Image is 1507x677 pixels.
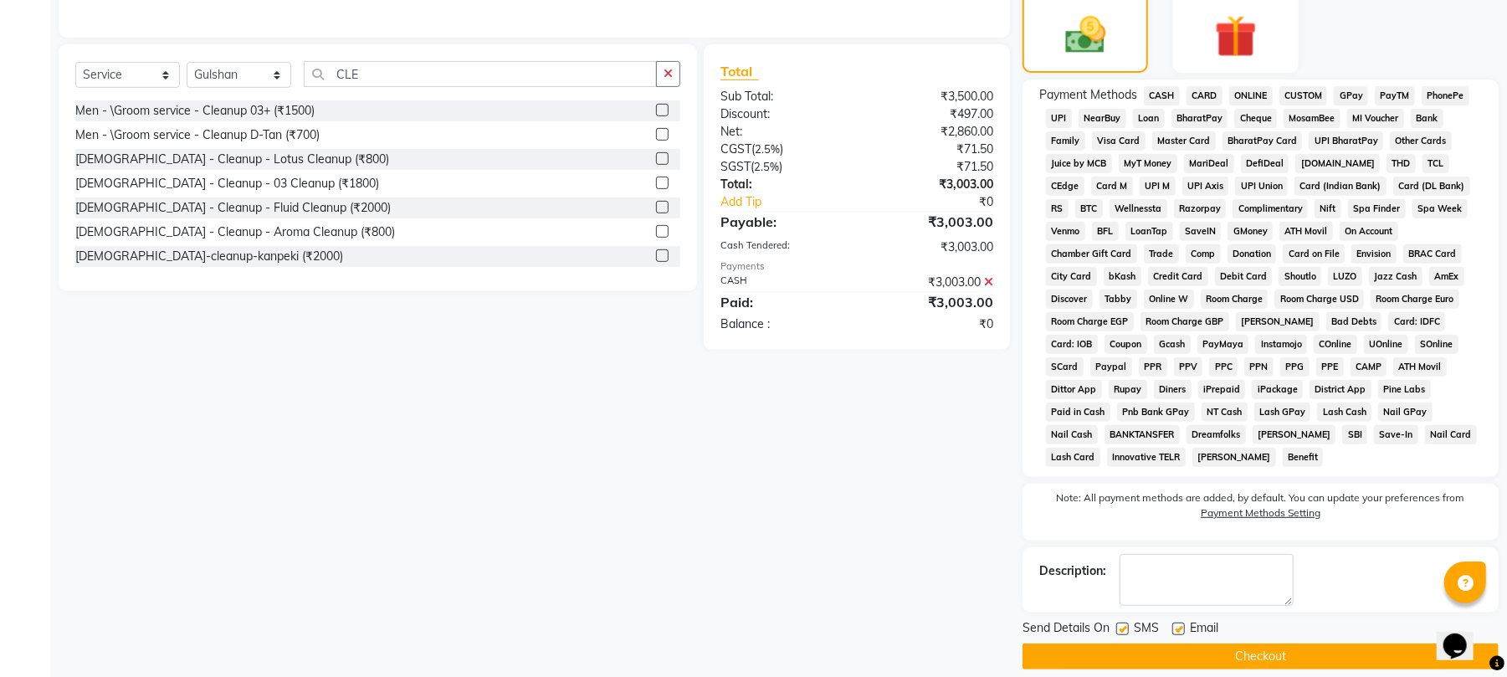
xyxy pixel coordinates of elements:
span: AmEx [1429,267,1464,286]
span: Family [1046,131,1085,151]
span: Room Charge [1201,290,1269,309]
label: Note: All payment methods are added, by default. You can update your preferences from [1039,490,1482,527]
span: COnline [1314,335,1357,354]
div: Balance : [708,315,857,333]
span: BFL [1092,222,1119,241]
span: SCard [1046,357,1084,377]
span: MI Voucher [1347,109,1404,128]
span: Comp [1186,244,1221,264]
div: ₹71.50 [857,158,1006,176]
span: BharatPay [1171,109,1228,128]
span: Innovative TELR [1107,448,1186,467]
span: SMS [1134,619,1159,640]
span: Venmo [1046,222,1085,241]
span: Bank [1411,109,1443,128]
span: Rupay [1109,380,1147,399]
div: Net: [708,123,857,141]
div: ₹71.50 [857,141,1006,158]
span: Total [720,63,759,80]
span: Envision [1351,244,1397,264]
span: CAMP [1351,357,1387,377]
div: [DEMOGRAPHIC_DATA] - Cleanup - Lotus Cleanup (₹800) [75,151,389,168]
span: TCL [1422,154,1449,173]
div: Paid: [708,292,857,312]
span: Card on File [1283,244,1345,264]
span: Jazz Cash [1369,267,1422,286]
span: Card: IDFC [1388,312,1445,331]
span: PPE [1316,357,1344,377]
div: ₹2,860.00 [857,123,1006,141]
span: PPR [1139,357,1167,377]
span: bKash [1104,267,1141,286]
span: Diners [1154,380,1192,399]
span: UPI M [1140,177,1176,196]
span: Lash Cash [1317,403,1371,422]
span: Tabby [1099,290,1137,309]
span: Room Charge EGP [1046,312,1134,331]
span: MosamBee [1284,109,1340,128]
div: ₹3,003.00 [857,176,1006,193]
span: Wellnessta [1110,199,1167,218]
span: Benefit [1283,448,1324,467]
span: UPI Union [1235,177,1288,196]
img: _cash.svg [1053,12,1119,59]
div: ₹497.00 [857,105,1006,123]
span: UPI BharatPay [1309,131,1383,151]
span: CEdge [1046,177,1084,196]
span: SGST [720,159,751,174]
span: Pnb Bank GPay [1117,403,1195,422]
div: ( ) [708,158,857,176]
span: Card M [1091,177,1133,196]
span: Card: IOB [1046,335,1098,354]
iframe: chat widget [1437,610,1490,660]
span: SOnline [1415,335,1458,354]
span: Other Cards [1390,131,1452,151]
span: LoanTap [1125,222,1173,241]
span: Debit Card [1215,267,1273,286]
div: [DEMOGRAPHIC_DATA] - Cleanup - Fluid Cleanup (₹2000) [75,199,391,217]
span: Paypal [1090,357,1132,377]
span: Discover [1046,290,1093,309]
span: UPI [1046,109,1072,128]
div: Payments [720,259,993,274]
span: ATH Movil [1393,357,1447,377]
span: District App [1310,380,1371,399]
span: BANKTANSFER [1105,425,1180,444]
span: Pine Labs [1378,380,1431,399]
div: ₹3,003.00 [857,292,1006,312]
span: [PERSON_NAME] [1192,448,1276,467]
span: [PERSON_NAME] [1253,425,1336,444]
div: ₹3,003.00 [857,238,1006,256]
span: Spa Week [1412,199,1468,218]
span: CGST [720,141,751,156]
div: Sub Total: [708,88,857,105]
div: Discount: [708,105,857,123]
span: UOnline [1364,335,1408,354]
span: CARD [1187,86,1223,105]
span: 2.5% [754,160,779,173]
button: Checkout [1023,644,1499,669]
span: Room Charge USD [1274,290,1364,309]
span: CASH [1144,86,1180,105]
div: Men - \Groom service - Cleanup D-Tan (₹700) [75,126,320,144]
div: [DEMOGRAPHIC_DATA] - Cleanup - Aroma Cleanup (₹800) [75,223,395,241]
span: PPC [1209,357,1238,377]
span: Room Charge GBP [1141,312,1229,331]
div: [DEMOGRAPHIC_DATA]-cleanup-kanpeki (₹2000) [75,248,343,265]
span: City Card [1046,267,1097,286]
div: Men - \Groom service - Cleanup 03+ (₹1500) [75,102,315,120]
span: Email [1190,619,1218,640]
span: Cheque [1234,109,1277,128]
div: ₹0 [857,315,1006,333]
div: ₹3,500.00 [857,88,1006,105]
span: LUZO [1328,267,1362,286]
input: Search or Scan [304,61,657,87]
span: PPN [1244,357,1274,377]
span: GMoney [1228,222,1273,241]
span: Bad Debts [1326,312,1382,331]
span: Shoutlo [1279,267,1321,286]
label: Payment Methods Setting [1201,505,1320,521]
div: ₹0 [882,193,1006,211]
img: _gift.svg [1202,10,1270,63]
span: THD [1387,154,1416,173]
